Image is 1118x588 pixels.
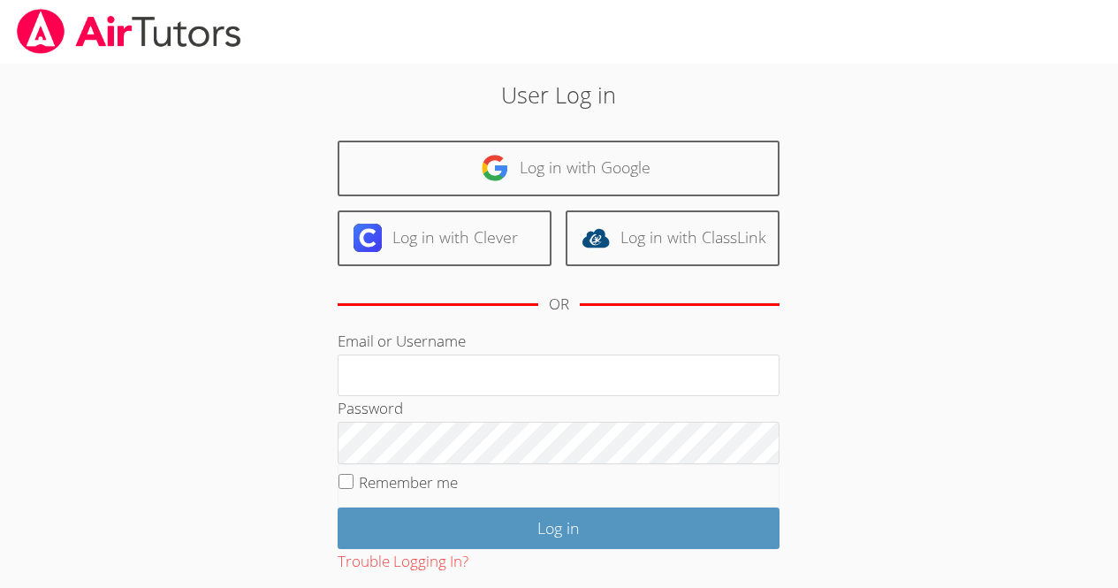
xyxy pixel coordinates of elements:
label: Remember me [359,472,458,493]
img: airtutors_banner-c4298cdbf04f3fff15de1276eac7730deb9818008684d7c2e4769d2f7ddbe033.png [15,9,243,54]
img: classlink-logo-d6bb404cc1216ec64c9a2012d9dc4662098be43eaf13dc465df04b49fa7ab582.svg [582,224,610,252]
label: Password [338,398,403,418]
img: clever-logo-6eab21bc6e7a338710f1a6ff85c0baf02591cd810cc4098c63d3a4b26e2feb20.svg [354,224,382,252]
a: Log in with Google [338,141,780,196]
img: google-logo-50288ca7cdecda66e5e0955fdab243c47b7ad437acaf1139b6f446037453330a.svg [481,154,509,182]
button: Trouble Logging In? [338,549,468,575]
div: OR [549,292,569,317]
input: Log in [338,508,780,549]
a: Log in with ClassLink [566,210,780,266]
h2: User Log in [257,78,861,111]
label: Email or Username [338,331,466,351]
a: Log in with Clever [338,210,551,266]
